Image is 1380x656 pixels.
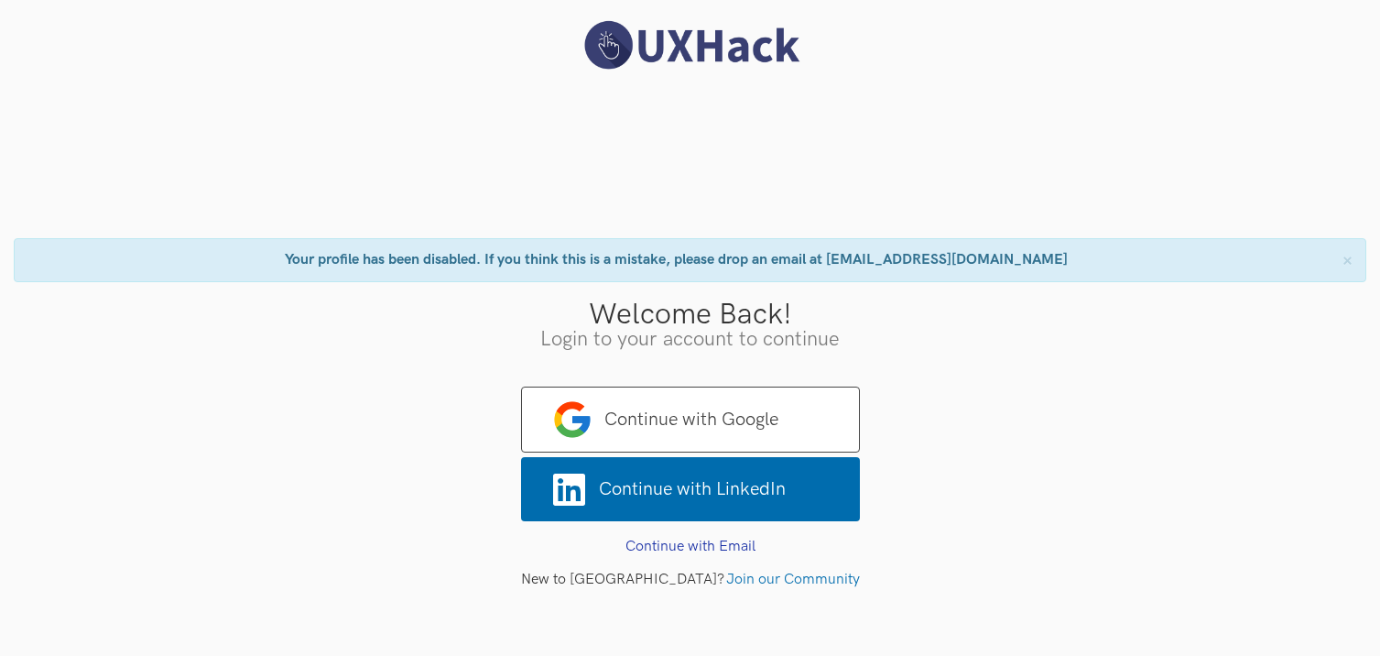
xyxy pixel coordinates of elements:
[726,571,860,588] a: Join our Community
[576,18,805,72] img: UXHack logo
[625,538,755,555] a: Continue with Email
[14,330,1366,350] h3: Login to your account to continue
[285,251,1068,268] strong: Your profile has been disabled. If you think this is a mistake, please drop an email at [EMAIL_AD...
[521,457,860,521] a: Continue with LinkedIn
[14,301,1366,330] h3: Welcome Back!
[554,401,591,438] img: google-logo.png
[521,571,724,588] span: New to [GEOGRAPHIC_DATA]?
[1342,251,1353,270] button: ×
[521,387,860,453] a: Continue with Google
